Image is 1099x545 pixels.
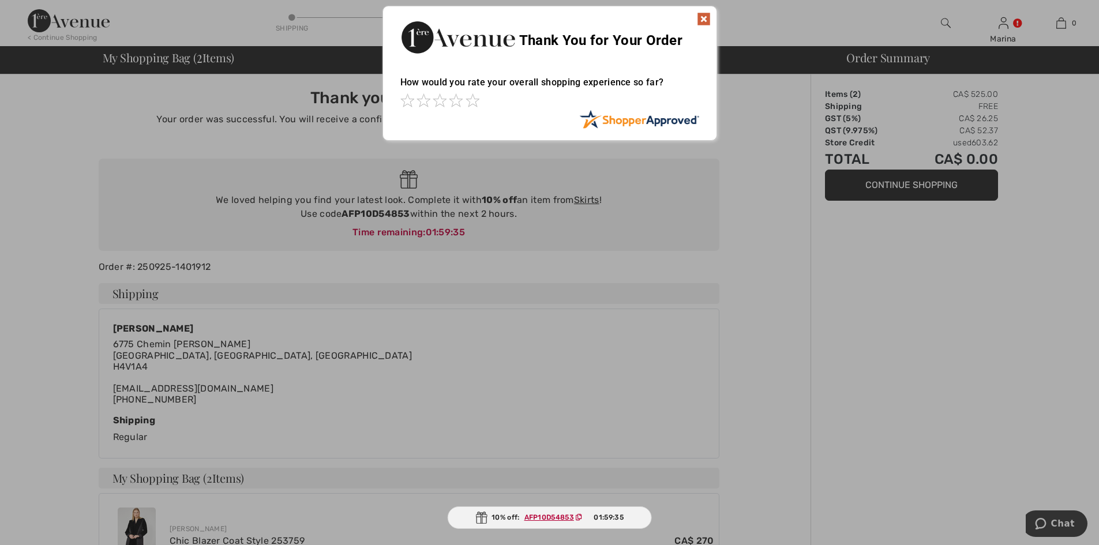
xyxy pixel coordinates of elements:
[447,506,652,529] div: 10% off:
[697,12,711,26] img: x
[25,8,49,18] span: Chat
[524,513,574,521] ins: AFP10D54853
[400,65,699,110] div: How would you rate your overall shopping experience so far?
[594,512,623,523] span: 01:59:35
[475,512,487,524] img: Gift.svg
[519,32,682,48] span: Thank You for Your Order
[400,18,516,57] img: Thank You for Your Order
